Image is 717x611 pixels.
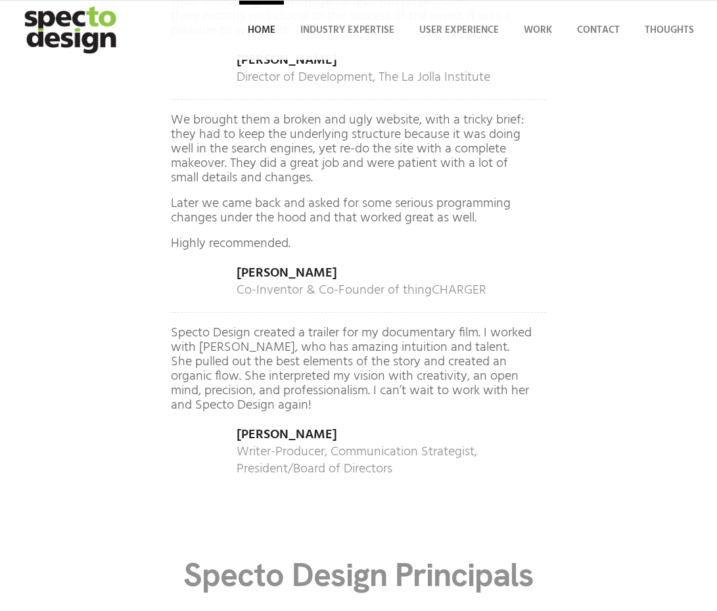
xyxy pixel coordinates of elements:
span: Contact [577,22,620,38]
strong: [PERSON_NAME] [237,426,533,443]
a: Work [515,1,561,60]
img: specto-logo-2020 [14,1,129,60]
span: Thoughts [645,22,694,38]
span: Writer-Producer, Communication Strategist, President/Board of Directors [237,441,477,480]
p: Specto Design created a trailer for my documentary film. I worked with [PERSON_NAME], who has ama... [171,326,533,413]
span: Work [524,22,552,38]
span: Co-Inventor & Co-Founder of thingCHARGER [237,280,486,301]
strong: [PERSON_NAME] [237,52,533,69]
p: We brought them a broken and ugly website, with a tricky brief: they had to keep the underlying s... [171,113,533,185]
a: Contact [568,1,628,60]
span: User Experience [419,22,499,38]
span: Industry Expertise [300,22,394,38]
span: Home [248,22,275,38]
span: Director of Development, The La Jolla Institute [237,67,490,88]
a: User Experience [411,1,507,60]
h3: Specto Design Principals [33,556,684,593]
a: Industry Expertise [292,1,403,60]
strong: [PERSON_NAME] [237,265,533,282]
p: Later we came back and asked for some serious programming changes under the hood and that worked ... [171,196,533,225]
a: Thoughts [636,1,703,60]
p: Highly recommended. [171,237,533,251]
a: Home [239,1,284,60]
